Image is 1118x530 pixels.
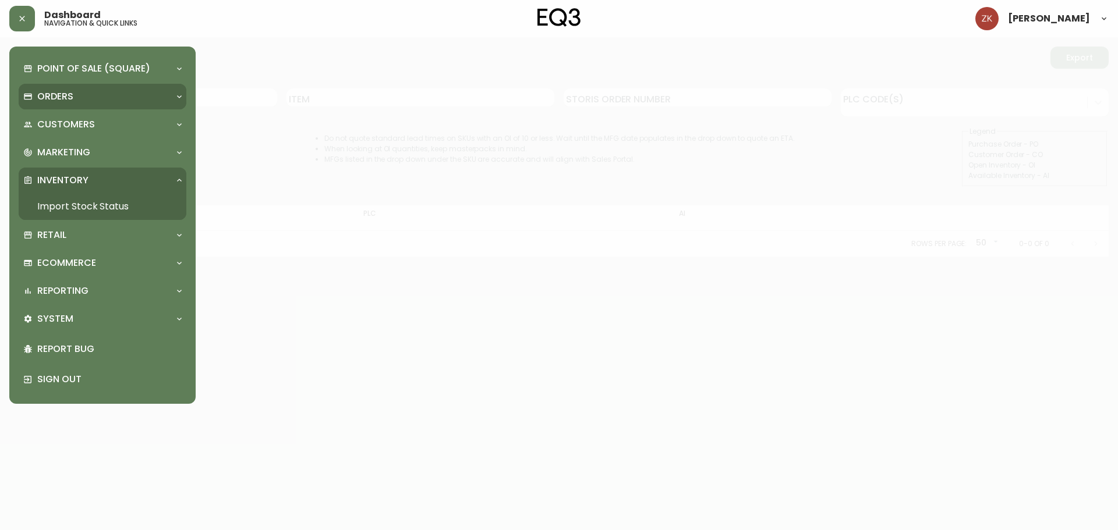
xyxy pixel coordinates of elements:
div: Point of Sale (Square) [19,56,186,81]
p: Orders [37,90,73,103]
p: Report Bug [37,343,182,355]
a: Import Stock Status [19,193,186,220]
span: Dashboard [44,10,101,20]
span: [PERSON_NAME] [1008,14,1090,23]
p: System [37,312,73,325]
p: Retail [37,229,66,241]
p: Customers [37,118,95,131]
div: Report Bug [19,334,186,364]
div: Customers [19,112,186,137]
p: Reporting [37,284,89,297]
p: Marketing [37,146,90,159]
p: Point of Sale (Square) [37,62,150,75]
img: ac4060352bbca922b7bb6492bc802e6d [975,7,999,30]
div: Sign Out [19,364,186,394]
p: Ecommerce [37,257,96,269]
div: Marketing [19,140,186,165]
div: Retail [19,222,186,248]
h5: navigation & quick links [44,20,137,27]
div: Orders [19,84,186,109]
div: Reporting [19,278,186,304]
p: Sign Out [37,373,182,386]
div: Inventory [19,168,186,193]
div: Ecommerce [19,250,186,276]
img: logo [537,8,581,27]
div: System [19,306,186,332]
p: Inventory [37,174,89,187]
